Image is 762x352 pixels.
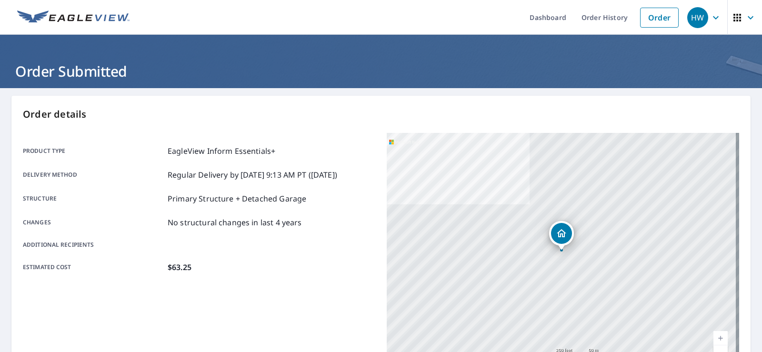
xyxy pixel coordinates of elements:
div: HW [687,7,708,28]
p: Product type [23,145,164,157]
p: Order details [23,107,739,121]
p: Delivery method [23,169,164,181]
a: Order [640,8,679,28]
h1: Order Submitted [11,61,751,81]
a: Current Level 17, Zoom In [713,331,728,345]
p: Estimated cost [23,261,164,273]
p: $63.25 [168,261,191,273]
div: Dropped pin, building 1, Residential property, 432 SW Buchanan St Topeka, KS 66606 [549,221,574,251]
p: No structural changes in last 4 years [168,217,302,228]
p: Primary Structure + Detached Garage [168,193,306,204]
p: Regular Delivery by [DATE] 9:13 AM PT ([DATE]) [168,169,337,181]
p: Additional recipients [23,241,164,249]
p: Changes [23,217,164,228]
p: Structure [23,193,164,204]
img: EV Logo [17,10,130,25]
p: EagleView Inform Essentials+ [168,145,275,157]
